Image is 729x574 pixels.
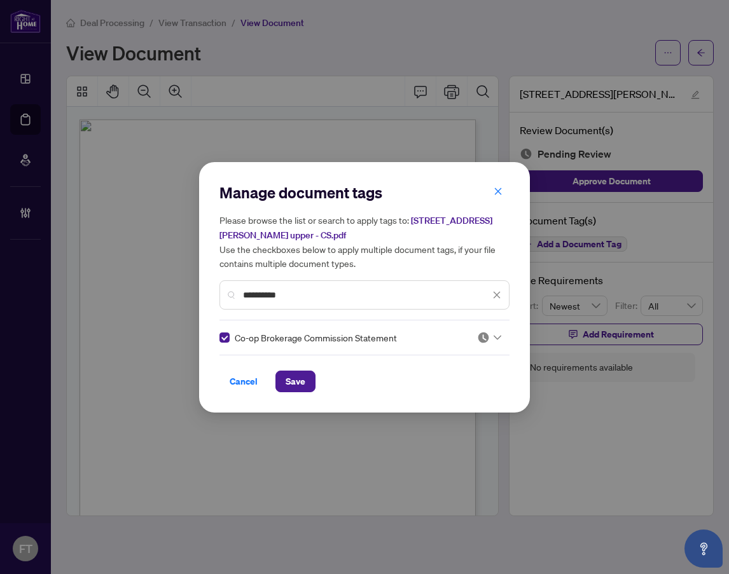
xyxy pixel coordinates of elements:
span: Co-op Brokerage Commission Statement [235,331,397,345]
h2: Manage document tags [219,182,510,203]
span: Save [286,371,305,392]
button: Open asap [684,530,723,568]
span: Cancel [230,371,258,392]
span: Pending Review [477,331,501,344]
img: status [477,331,490,344]
button: Cancel [219,371,268,392]
span: close [494,187,503,196]
button: Save [275,371,316,392]
span: close [492,290,501,299]
span: [STREET_ADDRESS][PERSON_NAME] upper - CS.pdf [219,215,492,241]
h5: Please browse the list or search to apply tags to: Use the checkboxes below to apply multiple doc... [219,213,510,270]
